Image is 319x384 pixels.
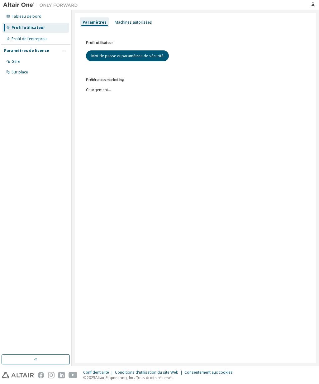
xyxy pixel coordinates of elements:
font: Profil utilisateur [86,40,113,45]
font: Profil utilisateur [12,25,45,30]
font: Mot de passe et paramètres de sécurité [91,53,164,59]
img: facebook.svg [38,372,44,378]
font: Géré [12,59,20,64]
font: Tableau de bord [12,14,41,19]
font: Consentement aux cookies [184,370,233,375]
font: 2025 [87,375,95,380]
font: Sur place [12,69,28,75]
font: Paramètres de licence [4,48,49,53]
img: youtube.svg [69,372,78,378]
button: Mot de passe et paramètres de sécurité [86,50,169,61]
font: Machines autorisées [115,20,152,25]
font: Chargement... [86,87,111,92]
font: Profil de l'entreprise [12,36,48,41]
img: Altaïr Un [3,2,81,8]
font: Confidentialité [83,370,109,375]
font: Préférences marketing [86,77,124,82]
img: altair_logo.svg [2,372,34,378]
font: Conditions d'utilisation du site Web [115,370,179,375]
img: instagram.svg [48,372,55,378]
font: © [83,375,87,380]
font: Altair Engineering, Inc. Tous droits réservés. [95,375,174,380]
img: linkedin.svg [58,372,65,378]
font: Paramètres [83,20,107,25]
